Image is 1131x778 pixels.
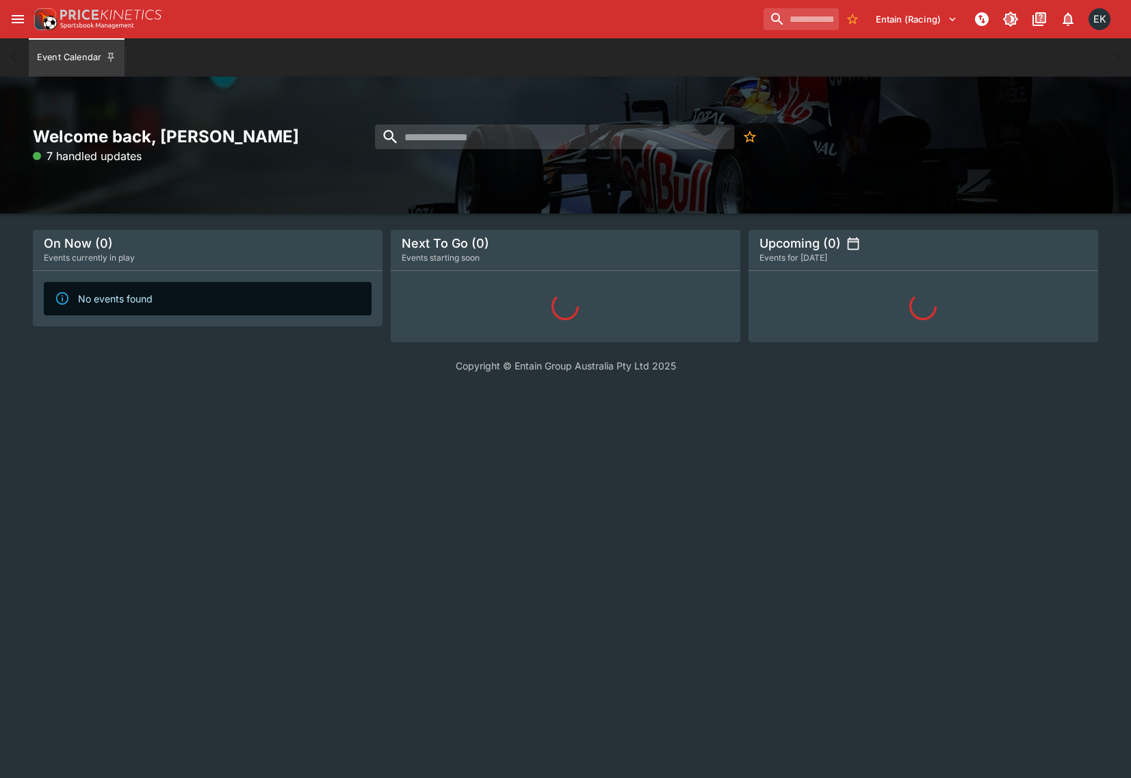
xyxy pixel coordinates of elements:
span: Events for [DATE] [759,251,827,265]
h5: Upcoming (0) [759,235,841,251]
h5: Next To Go (0) [402,235,489,251]
div: Emily Kim [1089,8,1110,30]
button: Toggle light/dark mode [998,7,1023,31]
button: Select Tenant [868,8,965,30]
img: PriceKinetics [60,10,161,20]
button: No Bookmarks [842,8,863,30]
span: Events starting soon [402,251,480,265]
button: NOT Connected to PK [970,7,994,31]
button: No Bookmarks [738,125,762,149]
input: search [764,8,839,30]
p: 7 handled updates [33,148,142,164]
h5: On Now (0) [44,235,113,251]
span: Events currently in play [44,251,135,265]
button: Emily Kim [1084,4,1115,34]
img: Sportsbook Management [60,23,134,29]
button: Documentation [1027,7,1052,31]
button: settings [846,237,860,250]
div: No events found [78,286,153,311]
button: Event Calendar [29,38,125,77]
img: PriceKinetics Logo [30,5,57,33]
input: search [375,125,734,149]
button: Notifications [1056,7,1080,31]
button: open drawer [5,7,30,31]
h2: Welcome back, [PERSON_NAME] [33,126,382,147]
